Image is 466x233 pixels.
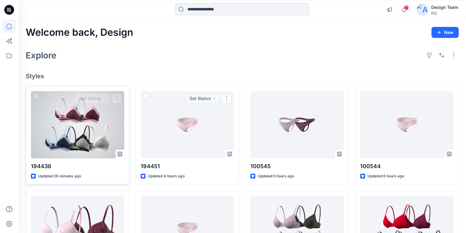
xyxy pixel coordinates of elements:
p: 100544 [360,162,453,171]
a: 100544 [360,91,453,158]
p: Updated 5 hours ago [258,173,294,179]
img: avatar [416,4,429,16]
a: 100545 [250,91,344,158]
h2: Welcome back, Design [26,27,133,38]
button: New [431,27,459,38]
h2: Explore [26,50,57,60]
p: Updated 4 hours ago [148,173,185,179]
a: 194438 [31,91,124,158]
h4: Styles [26,72,459,80]
p: Updated 6 hours ago [368,173,404,179]
div: Design Team [431,4,458,11]
p: Updated 28 minutes ago [38,173,81,179]
a: 194451 [141,91,234,158]
p: 194451 [141,162,234,171]
p: 100545 [250,162,344,171]
p: 194438 [31,162,124,171]
div: PIC [431,11,458,16]
span: 7 [404,5,409,10]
